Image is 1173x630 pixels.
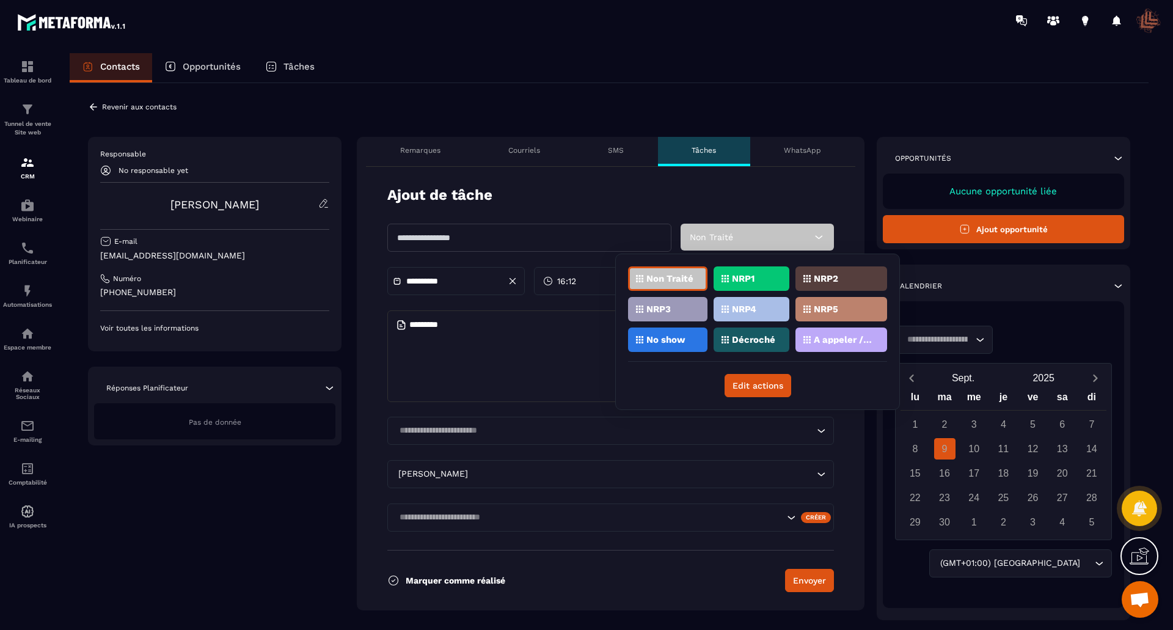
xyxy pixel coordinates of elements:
[3,146,52,189] a: formationformationCRM
[20,504,35,519] img: automations
[901,389,930,410] div: lu
[100,323,329,333] p: Voir toutes les informations
[119,166,188,175] p: No responsable yet
[814,274,838,283] p: NRP2
[3,173,52,180] p: CRM
[895,153,951,163] p: Opportunités
[395,511,784,524] input: Search for option
[113,274,141,284] p: Numéro
[557,275,576,287] span: 16:12
[100,250,329,262] p: [EMAIL_ADDRESS][DOMAIN_NAME]
[1048,389,1077,410] div: sa
[1051,463,1073,484] div: 20
[784,145,821,155] p: WhatsApp
[1051,414,1073,435] div: 6
[608,145,624,155] p: SMS
[901,389,1106,533] div: Calendar wrapper
[1122,581,1158,618] div: Ouvrir le chat
[1022,511,1043,533] div: 3
[283,61,315,72] p: Tâches
[904,487,926,508] div: 22
[508,145,540,155] p: Courriels
[3,189,52,232] a: automationsautomationsWebinaire
[3,409,52,452] a: emailemailE-mailing
[1081,487,1102,508] div: 28
[3,317,52,360] a: automationsautomationsEspace membre
[20,59,35,74] img: formation
[1051,511,1073,533] div: 4
[732,335,775,344] p: Décroché
[801,512,831,523] div: Créer
[20,198,35,213] img: automations
[923,367,1004,389] button: Open months overlay
[814,305,838,313] p: NRP5
[1022,463,1043,484] div: 19
[934,414,956,435] div: 2
[395,467,470,481] span: [PERSON_NAME]
[993,487,1014,508] div: 25
[1081,438,1102,460] div: 14
[114,236,137,246] p: E-mail
[387,504,834,532] div: Search for option
[3,274,52,317] a: automationsautomationsAutomatisations
[170,198,259,211] a: [PERSON_NAME]
[3,77,52,84] p: Tableau de bord
[406,576,505,585] p: Marquer comme réalisé
[20,284,35,298] img: automations
[1077,389,1106,410] div: di
[3,387,52,400] p: Réseaux Sociaux
[100,149,329,159] p: Responsable
[3,232,52,274] a: schedulerschedulerPlanificateur
[20,461,35,476] img: accountant
[690,232,733,242] span: Non Traité
[904,414,926,435] div: 1
[3,360,52,409] a: social-networksocial-networkRéseaux Sociaux
[400,145,440,155] p: Remarques
[3,258,52,265] p: Planificateur
[3,216,52,222] p: Webinaire
[3,522,52,529] p: IA prospects
[3,452,52,495] a: accountantaccountantComptabilité
[387,417,834,445] div: Search for option
[963,438,985,460] div: 10
[1083,557,1092,570] input: Search for option
[901,370,923,386] button: Previous month
[904,438,926,460] div: 8
[895,186,1112,197] p: Aucune opportunité liée
[934,463,956,484] div: 16
[1081,414,1102,435] div: 7
[692,145,716,155] p: Tâches
[904,463,926,484] div: 15
[20,326,35,341] img: automations
[930,389,959,410] div: ma
[883,215,1124,243] button: Ajout opportunité
[934,511,956,533] div: 30
[934,438,956,460] div: 9
[1081,463,1102,484] div: 21
[17,11,127,33] img: logo
[993,511,1014,533] div: 2
[189,418,241,427] span: Pas de donnée
[901,414,1106,533] div: Calendar days
[993,463,1014,484] div: 18
[20,155,35,170] img: formation
[1003,367,1084,389] button: Open years overlay
[903,333,973,346] input: Search for option
[100,61,140,72] p: Contacts
[100,287,329,298] p: [PHONE_NUMBER]
[152,53,253,82] a: Opportunités
[1084,370,1106,386] button: Next month
[1022,438,1043,460] div: 12
[814,335,873,344] p: A appeler / A rappeler
[183,61,241,72] p: Opportunités
[895,326,993,354] div: Search for option
[895,281,942,291] p: Calendrier
[102,103,177,111] p: Revenir aux contacts
[988,389,1018,410] div: je
[1018,389,1047,410] div: ve
[1081,511,1102,533] div: 5
[785,569,834,592] button: Envoyer
[934,487,956,508] div: 23
[20,369,35,384] img: social-network
[3,479,52,486] p: Comptabilité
